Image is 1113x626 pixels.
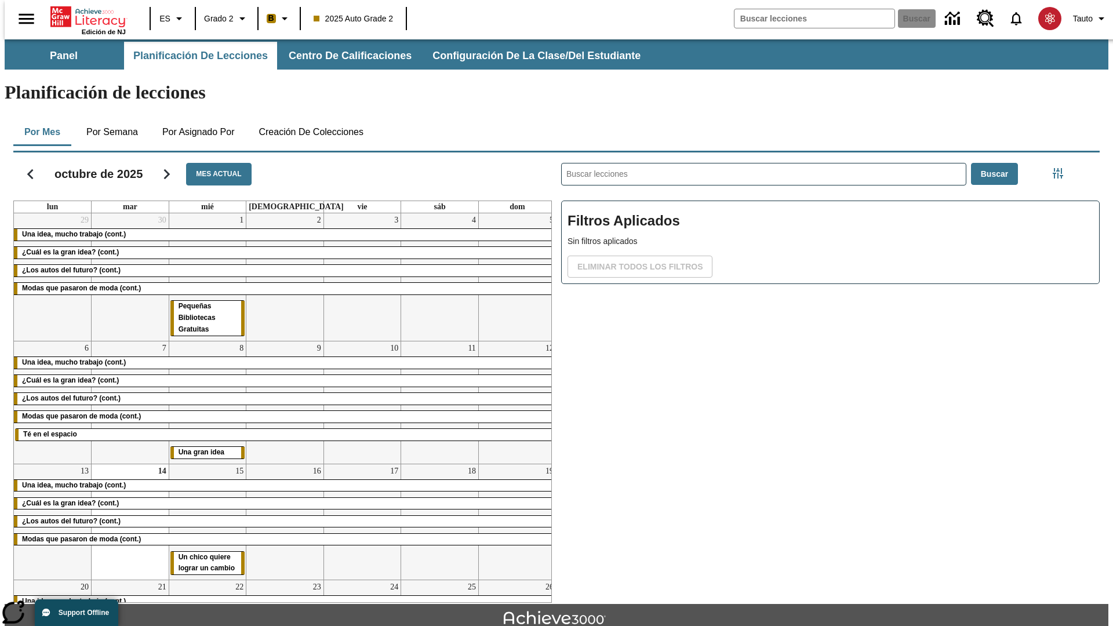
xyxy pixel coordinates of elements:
[355,201,369,213] a: viernes
[121,201,140,213] a: martes
[14,265,556,276] div: ¿Los autos del futuro? (cont.)
[246,213,324,341] td: 2 de octubre de 2025
[423,42,650,70] button: Configuración de la clase/del estudiante
[478,341,556,464] td: 12 de octubre de 2025
[92,213,169,341] td: 30 de septiembre de 2025
[262,8,296,29] button: Boost El color de la clase es anaranjado claro. Cambiar el color de la clase.
[22,499,119,507] span: ¿Cuál es la gran idea? (cont.)
[547,213,556,227] a: 5 de octubre de 2025
[22,358,126,366] span: Una idea, mucho trabajo (cont.)
[22,481,126,489] span: Una idea, mucho trabajo (cont.)
[169,464,246,580] td: 15 de octubre de 2025
[153,118,244,146] button: Por asignado por
[465,464,478,478] a: 18 de octubre de 2025
[22,412,141,420] span: Modas que pasaron de moda (cont.)
[13,118,71,146] button: Por mes
[970,3,1001,34] a: Centro de recursos, Se abrirá en una pestaña nueva.
[401,213,479,341] td: 4 de octubre de 2025
[1001,3,1031,34] a: Notificaciones
[22,517,121,525] span: ¿Los autos del futuro? (cont.)
[388,464,401,478] a: 17 de octubre de 2025
[470,213,478,227] a: 4 de octubre de 2025
[179,448,224,456] span: Una gran idea
[4,148,552,603] div: Calendario
[54,167,143,181] h2: octubre de 2025
[568,207,1093,235] h2: Filtros Aplicados
[23,430,77,438] span: Té en el espacio
[478,464,556,580] td: 19 de octubre de 2025
[246,341,324,464] td: 9 de octubre de 2025
[401,341,479,464] td: 11 de octubre de 2025
[154,8,191,29] button: Lenguaje: ES, Selecciona un idioma
[156,580,169,594] a: 21 de octubre de 2025
[77,118,147,146] button: Por semana
[568,235,1093,248] p: Sin filtros aplicados
[78,464,91,478] a: 13 de octubre de 2025
[22,394,121,402] span: ¿Los autos del futuro? (cont.)
[246,464,324,580] td: 16 de octubre de 2025
[14,341,92,464] td: 6 de octubre de 2025
[35,599,118,626] button: Support Offline
[169,213,246,341] td: 1 de octubre de 2025
[14,498,556,509] div: ¿Cuál es la gran idea? (cont.)
[971,163,1018,185] button: Buscar
[22,248,119,256] span: ¿Cuál es la gran idea? (cont.)
[6,42,122,70] button: Panel
[315,341,323,355] a: 9 de octubre de 2025
[59,609,109,617] span: Support Offline
[50,4,126,35] div: Portada
[14,411,556,423] div: Modas que pasaron de moda (cont.)
[14,357,556,369] div: Una idea, mucho trabajo (cont.)
[478,213,556,341] td: 5 de octubre de 2025
[14,213,92,341] td: 29 de septiembre de 2025
[246,201,346,213] a: jueves
[14,375,556,387] div: ¿Cuál es la gran idea? (cont.)
[186,163,251,185] button: Mes actual
[22,535,141,543] span: Modas que pasaron de moda (cont.)
[323,213,401,341] td: 3 de octubre de 2025
[323,464,401,580] td: 17 de octubre de 2025
[22,266,121,274] span: ¿Los autos del futuro? (cont.)
[14,247,556,259] div: ¿Cuál es la gran idea? (cont.)
[561,201,1100,284] div: Filtros Aplicados
[22,284,141,292] span: Modas que pasaron de moda (cont.)
[1031,3,1068,34] button: Escoja un nuevo avatar
[14,229,556,241] div: Una idea, mucho trabajo (cont.)
[50,5,126,28] a: Portada
[233,580,246,594] a: 22 de octubre de 2025
[14,393,556,405] div: ¿Los autos del futuro? (cont.)
[133,49,268,63] span: Planificación de lecciones
[170,301,245,336] div: Pequeñas Bibliotecas Gratuitas
[82,28,126,35] span: Edición de NJ
[5,42,651,70] div: Subbarra de navegación
[156,464,169,478] a: 14 de octubre de 2025
[734,9,894,28] input: Buscar campo
[237,213,246,227] a: 1 de octubre de 2025
[14,534,556,545] div: Modas que pasaron de moda (cont.)
[92,464,169,580] td: 14 de octubre de 2025
[22,597,126,605] span: Una idea, mucho trabajo (cont.)
[50,49,78,63] span: Panel
[543,341,556,355] a: 12 de octubre de 2025
[237,341,246,355] a: 8 de octubre de 2025
[78,213,91,227] a: 29 de septiembre de 2025
[543,464,556,478] a: 19 de octubre de 2025
[179,553,235,573] span: Un chico quiere lograr un cambio
[311,464,323,478] a: 16 de octubre de 2025
[268,11,274,26] span: B
[159,13,170,25] span: ES
[388,580,401,594] a: 24 de octubre de 2025
[249,118,373,146] button: Creación de colecciones
[465,580,478,594] a: 25 de octubre de 2025
[562,163,966,185] input: Buscar lecciones
[170,447,245,458] div: Una gran idea
[315,213,323,227] a: 2 de octubre de 2025
[289,49,412,63] span: Centro de calificaciones
[392,213,401,227] a: 3 de octubre de 2025
[279,42,421,70] button: Centro de calificaciones
[156,213,169,227] a: 30 de septiembre de 2025
[22,376,119,384] span: ¿Cuál es la gran idea? (cont.)
[179,302,216,333] span: Pequeñas Bibliotecas Gratuitas
[1068,8,1113,29] button: Perfil/Configuración
[92,341,169,464] td: 7 de octubre de 2025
